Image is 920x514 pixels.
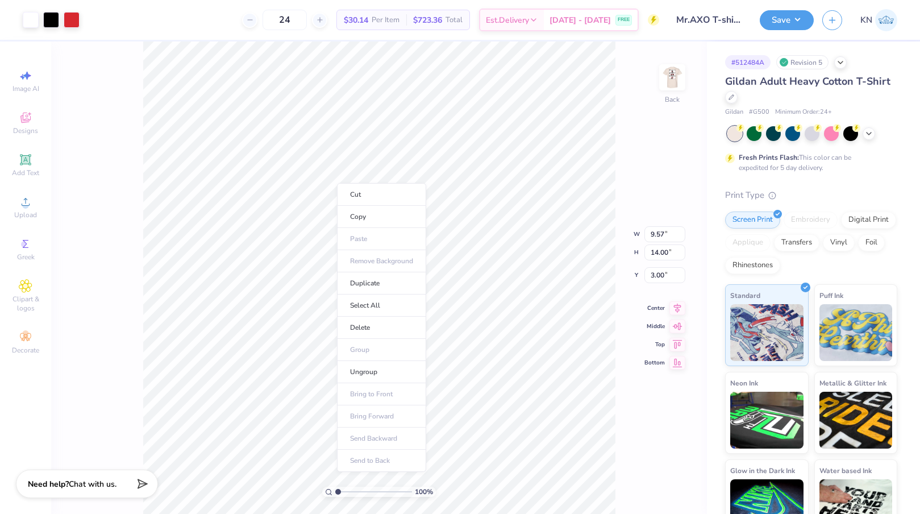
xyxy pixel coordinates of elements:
[28,479,69,490] strong: Need help?
[337,295,426,317] li: Select All
[819,392,893,449] img: Metallic & Glitter Ink
[661,66,684,89] img: Back
[337,206,426,228] li: Copy
[372,14,399,26] span: Per Item
[6,295,45,313] span: Clipart & logos
[668,9,751,31] input: Untitled Design
[858,234,885,251] div: Foil
[665,94,680,105] div: Back
[413,14,442,26] span: $723.36
[739,152,879,173] div: This color can be expedited for 5 day delivery.
[725,55,771,69] div: # 512484A
[644,304,665,312] span: Center
[841,212,896,229] div: Digital Print
[725,257,780,274] div: Rhinestones
[776,55,829,69] div: Revision 5
[337,272,426,295] li: Duplicate
[730,377,758,389] span: Neon Ink
[775,107,832,117] span: Minimum Order: 24 +
[644,359,665,367] span: Bottom
[739,153,799,162] strong: Fresh Prints Flash:
[819,304,893,361] img: Puff Ink
[486,14,529,26] span: Est. Delivery
[618,16,630,24] span: FREE
[415,487,433,497] span: 100 %
[549,14,611,26] span: [DATE] - [DATE]
[17,252,35,262] span: Greek
[69,479,116,490] span: Chat with us.
[13,84,39,93] span: Image AI
[337,183,426,206] li: Cut
[730,465,795,476] span: Glow in the Dark Ink
[337,317,426,339] li: Delete
[14,210,37,219] span: Upload
[860,14,872,27] span: KN
[263,10,307,30] input: – –
[725,189,897,202] div: Print Type
[725,212,780,229] div: Screen Print
[784,212,838,229] div: Embroidery
[819,465,872,476] span: Water based Ink
[749,107,769,117] span: # G500
[644,341,665,349] span: Top
[774,234,819,251] div: Transfers
[644,322,665,330] span: Middle
[446,14,463,26] span: Total
[819,289,843,301] span: Puff Ink
[875,9,897,31] img: Kayleigh Nario
[344,14,368,26] span: $30.14
[725,74,890,88] span: Gildan Adult Heavy Cotton T-Shirt
[860,9,897,31] a: KN
[819,377,886,389] span: Metallic & Glitter Ink
[725,234,771,251] div: Applique
[730,289,760,301] span: Standard
[823,234,855,251] div: Vinyl
[337,361,426,383] li: Ungroup
[13,126,38,135] span: Designs
[730,304,804,361] img: Standard
[760,10,814,30] button: Save
[12,168,39,177] span: Add Text
[12,346,39,355] span: Decorate
[730,392,804,449] img: Neon Ink
[725,107,743,117] span: Gildan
